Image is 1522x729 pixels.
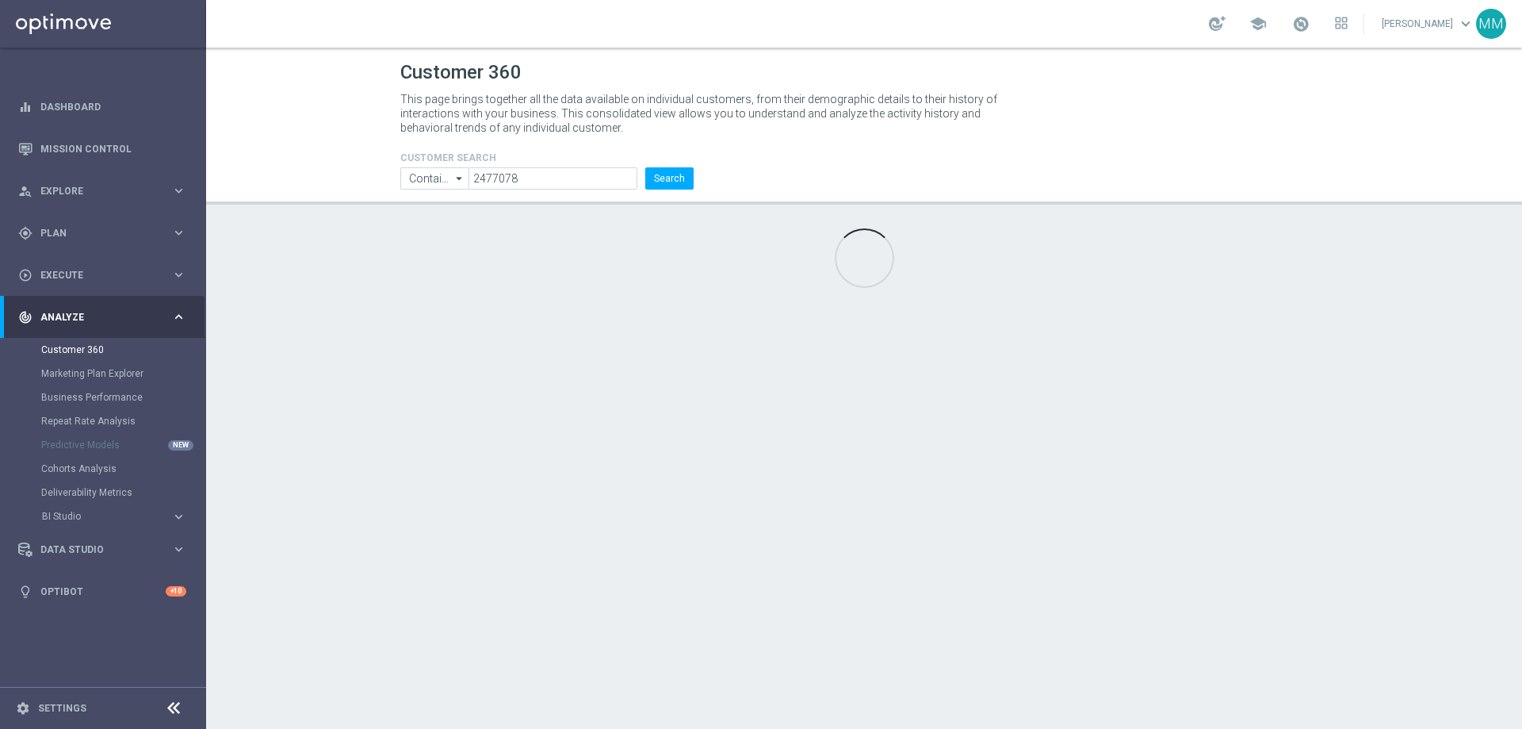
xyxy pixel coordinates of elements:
a: Dashboard [40,86,186,128]
div: BI Studio [42,512,171,521]
i: keyboard_arrow_right [171,183,186,198]
div: Data Studio [18,543,171,557]
button: BI Studio keyboard_arrow_right [41,510,187,523]
div: Optibot [18,570,186,612]
div: Business Performance [41,386,205,409]
div: Mission Control [18,128,186,170]
span: BI Studio [42,512,155,521]
button: track_changes Analyze keyboard_arrow_right [17,311,187,324]
div: Analyze [18,310,171,324]
a: Repeat Rate Analysis [41,415,165,428]
div: Customer 360 [41,338,205,362]
button: Mission Control [17,143,187,155]
a: Optibot [40,570,166,612]
input: Contains [400,167,468,190]
span: keyboard_arrow_down [1457,15,1474,33]
i: keyboard_arrow_right [171,309,186,324]
h1: Customer 360 [400,61,1328,84]
i: keyboard_arrow_right [171,267,186,282]
i: person_search [18,184,33,198]
i: track_changes [18,310,33,324]
i: equalizer [18,100,33,114]
a: Marketing Plan Explorer [41,367,165,380]
div: NEW [168,440,193,451]
i: keyboard_arrow_right [171,225,186,240]
span: Plan [40,228,171,238]
i: gps_fixed [18,226,33,240]
h4: CUSTOMER SEARCH [400,152,694,163]
i: arrow_drop_down [452,168,468,189]
div: Deliverability Metrics [41,481,205,505]
div: +10 [166,586,186,597]
a: Mission Control [40,128,186,170]
div: Repeat Rate Analysis [41,409,205,433]
span: Data Studio [40,545,171,554]
a: Settings [38,704,86,713]
a: Business Performance [41,391,165,404]
a: Cohorts Analysis [41,462,165,475]
div: Marketing Plan Explorer [41,362,205,386]
button: Search [645,167,694,190]
span: Analyze [40,313,171,322]
div: Cohorts Analysis [41,457,205,481]
span: Explore [40,186,171,196]
div: Dashboard [18,86,186,128]
div: Predictive Models [41,433,205,457]
p: This page brings together all the data available on individual customers, from their demographic ... [400,92,1011,135]
a: Deliverability Metrics [41,486,165,499]
button: play_circle_outline Execute keyboard_arrow_right [17,269,187,282]
button: person_search Explore keyboard_arrow_right [17,185,187,198]
button: gps_fixed Plan keyboard_arrow_right [17,227,187,240]
input: Enter CID, Email, name or phone [468,167,637,190]
button: equalizer Dashboard [17,101,187,113]
i: keyboard_arrow_right [171,542,186,557]
div: Execute [18,268,171,282]
span: school [1249,15,1267,33]
button: Data Studio keyboard_arrow_right [17,543,187,556]
i: play_circle_outline [18,268,33,282]
a: Customer 360 [41,343,165,356]
a: [PERSON_NAME]keyboard_arrow_down [1380,12,1476,36]
div: Plan [18,226,171,240]
i: keyboard_arrow_right [171,509,186,524]
span: Execute [40,270,171,280]
i: settings [16,701,30,716]
i: lightbulb [18,585,33,599]
div: BI Studio [41,505,205,528]
div: Explore [18,184,171,198]
div: MM [1476,9,1506,39]
button: lightbulb Optibot +10 [17,585,187,598]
